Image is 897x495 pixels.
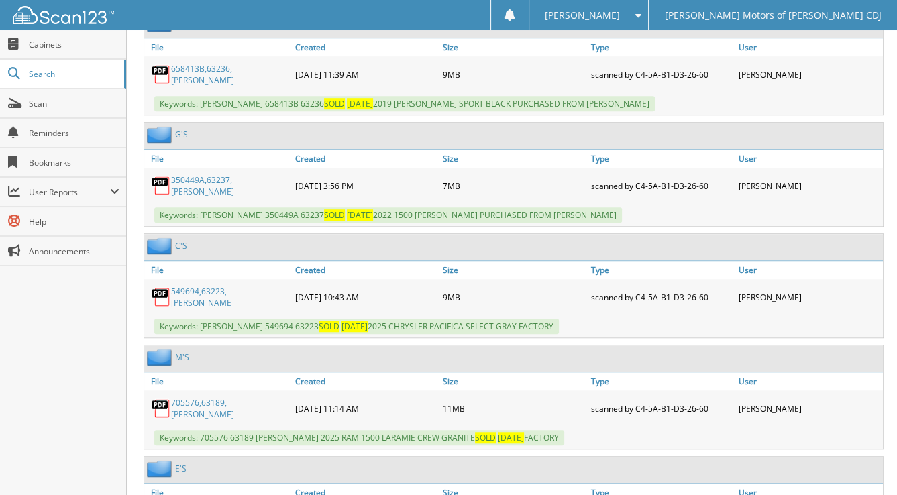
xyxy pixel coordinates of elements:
a: 549694,63223,[PERSON_NAME] [171,286,288,309]
div: [DATE] 10:43 AM [292,282,439,312]
a: C'S [175,240,187,252]
span: SOLD [324,209,345,221]
span: [DATE] [498,432,524,443]
a: Type [588,261,735,279]
span: Reminders [29,127,119,139]
a: Type [588,372,735,390]
span: Keywords: 705576 63189 [PERSON_NAME] 2025 RAM 1500 LARAMIE CREW GRANITE FACTORY [154,430,564,445]
img: PDF.png [151,176,171,196]
div: [DATE] 3:56 PM [292,171,439,201]
img: folder2.png [147,460,175,477]
div: scanned by C4-5A-B1-D3-26-60 [588,60,735,89]
div: [PERSON_NAME] [735,60,883,89]
a: Size [439,150,587,168]
span: SOLD [319,321,339,332]
a: G'S [175,129,188,140]
span: Help [29,216,119,227]
span: [DATE] [341,321,368,332]
a: E'S [175,463,187,474]
a: Size [439,261,587,279]
div: scanned by C4-5A-B1-D3-26-60 [588,282,735,312]
span: Keywords: [PERSON_NAME] 549694 63223 2025 CHRYSLER PACIFICA SELECT GRAY FACTORY [154,319,559,334]
a: Created [292,150,439,168]
span: [PERSON_NAME] Motors of [PERSON_NAME] CDJ [665,11,882,19]
div: [DATE] 11:14 AM [292,394,439,423]
img: folder2.png [147,126,175,143]
a: File [144,261,292,279]
a: 658413B,63236,[PERSON_NAME] [171,63,288,86]
div: [PERSON_NAME] [735,171,883,201]
div: [PERSON_NAME] [735,394,883,423]
span: Announcements [29,245,119,257]
span: Bookmarks [29,157,119,168]
a: User [735,38,883,56]
div: 11MB [439,394,587,423]
img: PDF.png [151,287,171,307]
img: scan123-logo-white.svg [13,6,114,24]
a: Size [439,38,587,56]
img: folder2.png [147,237,175,254]
span: [DATE] [347,209,373,221]
span: [DATE] [347,98,373,109]
a: Size [439,372,587,390]
img: PDF.png [151,64,171,85]
div: 9MB [439,282,587,312]
iframe: Chat Widget [830,431,897,495]
a: 350449A,63237,[PERSON_NAME] [171,174,288,197]
a: Type [588,150,735,168]
a: Created [292,38,439,56]
span: Search [29,68,117,80]
span: User Reports [29,186,110,198]
div: 7MB [439,171,587,201]
div: scanned by C4-5A-B1-D3-26-60 [588,171,735,201]
a: User [735,372,883,390]
span: SOLD [475,432,496,443]
a: File [144,150,292,168]
a: User [735,150,883,168]
a: 705576,63189,[PERSON_NAME] [171,397,288,420]
div: 9MB [439,60,587,89]
div: [PERSON_NAME] [735,282,883,312]
span: Scan [29,98,119,109]
span: [PERSON_NAME] [545,11,620,19]
a: Created [292,261,439,279]
span: Keywords: [PERSON_NAME] 658413B 63236 2019 [PERSON_NAME] SPORT BLACK PURCHASED FROM [PERSON_NAME] [154,96,655,111]
img: folder2.png [147,349,175,366]
span: Keywords: [PERSON_NAME] 350449A 63237 2022 1500 [PERSON_NAME] PURCHASED FROM [PERSON_NAME] [154,207,622,223]
a: File [144,38,292,56]
a: Created [292,372,439,390]
span: Cabinets [29,39,119,50]
a: User [735,261,883,279]
span: SOLD [324,98,345,109]
a: M'S [175,351,189,363]
div: [DATE] 11:39 AM [292,60,439,89]
a: File [144,372,292,390]
div: scanned by C4-5A-B1-D3-26-60 [588,394,735,423]
a: Type [588,38,735,56]
img: PDF.png [151,398,171,419]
